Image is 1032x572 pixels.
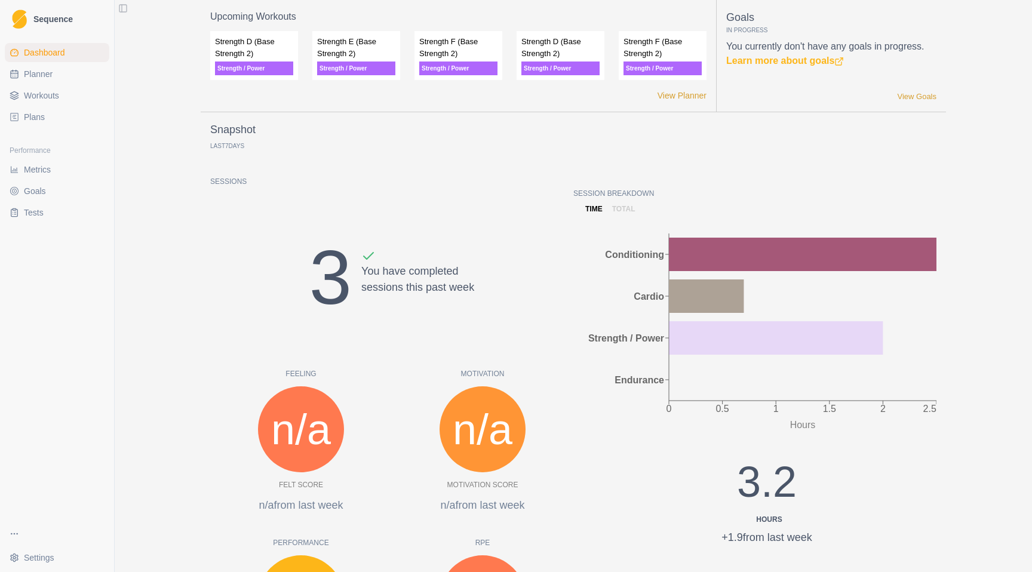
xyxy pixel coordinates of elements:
[573,188,936,199] p: Session Breakdown
[790,420,816,430] tspan: Hours
[686,530,848,546] div: +1.9 from last week
[279,479,323,490] p: Felt Score
[585,204,603,214] p: time
[5,5,109,33] a: LogoSequence
[897,91,936,103] a: View Goals
[24,185,46,197] span: Goals
[5,160,109,179] a: Metrics
[210,122,256,138] p: Snapshot
[33,15,73,23] span: Sequence
[5,107,109,127] a: Plans
[317,61,395,75] p: Strength / Power
[215,61,293,75] p: Strength / Power
[210,143,244,149] p: Last Days
[5,43,109,62] a: Dashboard
[392,497,573,513] p: n/a from last week
[24,164,51,176] span: Metrics
[880,404,886,414] tspan: 2
[392,368,573,379] p: Motivation
[690,514,848,525] div: Hours
[923,404,936,414] tspan: 2.5
[453,397,512,462] span: n/a
[5,203,109,222] a: Tests
[521,36,600,59] p: Strength D (Base Strength 2)
[823,404,836,414] tspan: 1.5
[623,61,702,75] p: Strength / Power
[5,548,109,567] button: Settings
[521,61,600,75] p: Strength / Power
[215,36,293,59] p: Strength D (Base Strength 2)
[419,61,497,75] p: Strength / Power
[634,291,664,302] tspan: Cardio
[5,182,109,201] a: Goals
[24,90,59,102] span: Workouts
[210,497,392,513] p: n/a from last week
[419,36,497,59] p: Strength F (Base Strength 2)
[726,39,936,68] p: You currently don't have any goals in progress.
[24,47,65,59] span: Dashboard
[612,204,635,214] p: total
[726,10,936,26] p: Goals
[317,36,395,59] p: Strength E (Base Strength 2)
[588,333,664,343] tspan: Strength / Power
[309,220,352,335] div: 3
[726,26,936,35] p: In Progress
[447,479,518,490] p: Motivation Score
[210,537,392,548] p: Performance
[392,537,573,548] p: RPE
[24,111,45,123] span: Plans
[5,64,109,84] a: Planner
[210,10,707,24] p: Upcoming Workouts
[605,250,664,260] tspan: Conditioning
[361,249,474,335] div: You have completed sessions this past week
[658,90,707,102] a: View Planner
[623,36,702,59] p: Strength F (Base Strength 2)
[715,404,729,414] tspan: 0.5
[5,86,109,105] a: Workouts
[225,143,229,149] span: 7
[12,10,27,29] img: Logo
[271,397,331,462] span: n/a
[773,404,779,414] tspan: 1
[210,176,573,187] p: Sessions
[615,375,664,385] tspan: Endurance
[726,56,844,66] a: Learn more about goals
[210,368,392,379] p: Feeling
[24,207,44,219] span: Tests
[5,141,109,160] div: Performance
[24,68,53,80] span: Planner
[666,404,672,414] tspan: 0
[686,450,848,525] div: 3.2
